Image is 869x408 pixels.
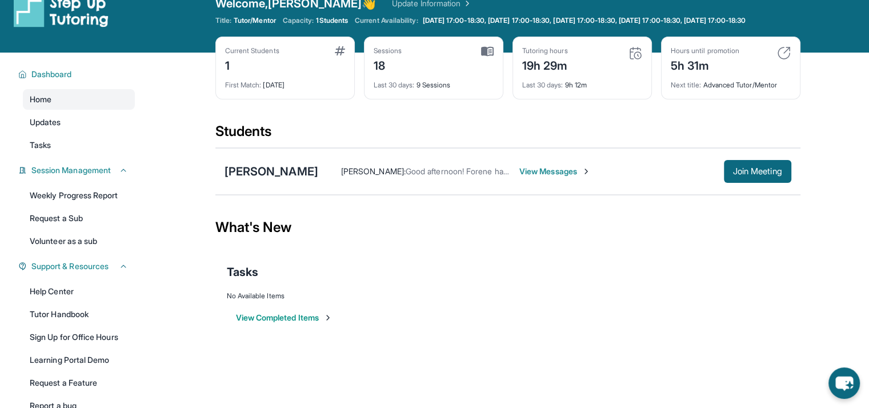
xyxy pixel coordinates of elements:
[31,69,72,80] span: Dashboard
[225,46,279,55] div: Current Students
[23,208,135,229] a: Request a Sub
[341,166,406,176] span: [PERSON_NAME] :
[236,312,333,323] button: View Completed Items
[283,16,314,25] span: Capacity:
[671,74,791,90] div: Advanced Tutor/Mentor
[234,16,276,25] span: Tutor/Mentor
[316,16,348,25] span: 1 Students
[30,139,51,151] span: Tasks
[23,185,135,206] a: Weekly Progress Report
[23,135,135,155] a: Tasks
[215,16,231,25] span: Title:
[374,46,402,55] div: Sessions
[374,55,402,74] div: 18
[30,94,51,105] span: Home
[406,166,660,176] span: Good afternoon! Forene has a tutoring session [DATE] at 5. Thank you!
[225,163,318,179] div: [PERSON_NAME]
[828,367,860,399] button: chat-button
[27,261,128,272] button: Support & Resources
[23,350,135,370] a: Learning Portal Demo
[374,74,494,90] div: 9 Sessions
[671,46,739,55] div: Hours until promotion
[23,327,135,347] a: Sign Up for Office Hours
[423,16,746,25] span: [DATE] 17:00-18:30, [DATE] 17:00-18:30, [DATE] 17:00-18:30, [DATE] 17:00-18:30, [DATE] 17:00-18:30
[522,74,642,90] div: 9h 12m
[23,231,135,251] a: Volunteer as a sub
[31,165,111,176] span: Session Management
[23,304,135,325] a: Tutor Handbook
[27,69,128,80] button: Dashboard
[522,46,568,55] div: Tutoring hours
[27,165,128,176] button: Session Management
[225,74,345,90] div: [DATE]
[777,46,791,60] img: card
[23,89,135,110] a: Home
[30,117,61,128] span: Updates
[23,112,135,133] a: Updates
[225,55,279,74] div: 1
[582,167,591,176] img: Chevron-Right
[23,281,135,302] a: Help Center
[31,261,109,272] span: Support & Resources
[671,55,739,74] div: 5h 31m
[374,81,415,89] span: Last 30 days :
[724,160,791,183] button: Join Meeting
[628,46,642,60] img: card
[215,202,800,253] div: What's New
[421,16,748,25] a: [DATE] 17:00-18:30, [DATE] 17:00-18:30, [DATE] 17:00-18:30, [DATE] 17:00-18:30, [DATE] 17:00-18:30
[519,166,591,177] span: View Messages
[481,46,494,57] img: card
[355,16,418,25] span: Current Availability:
[227,291,789,301] div: No Available Items
[23,373,135,393] a: Request a Feature
[522,55,568,74] div: 19h 29m
[335,46,345,55] img: card
[227,264,258,280] span: Tasks
[225,81,262,89] span: First Match :
[522,81,563,89] span: Last 30 days :
[215,122,800,147] div: Students
[671,81,702,89] span: Next title :
[733,168,782,175] span: Join Meeting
